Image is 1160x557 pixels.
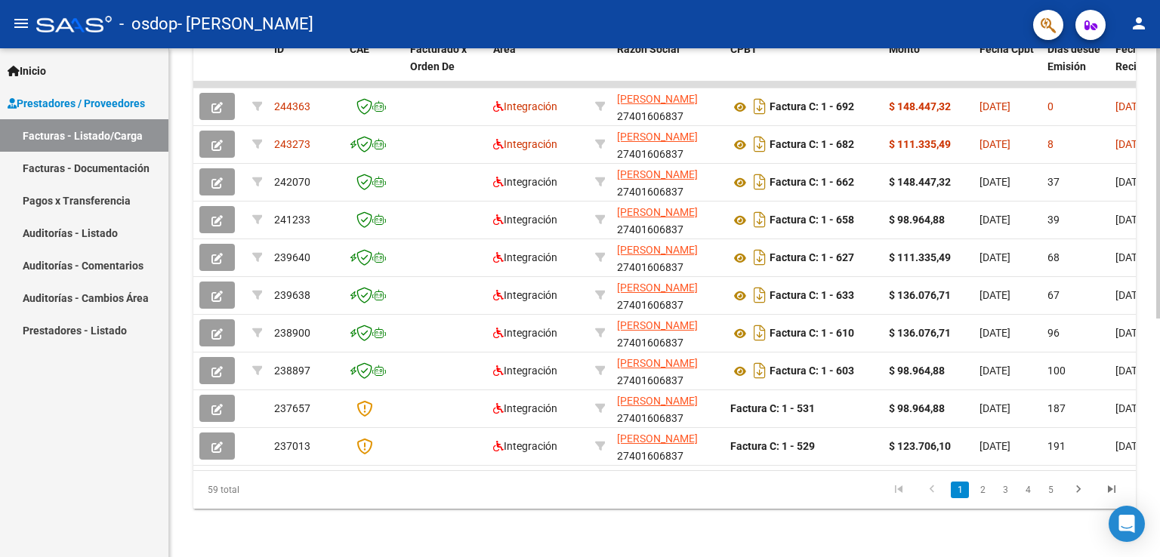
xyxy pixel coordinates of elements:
span: Integración [493,365,557,377]
span: 39 [1047,214,1060,226]
span: 100 [1047,365,1066,377]
span: ID [274,43,284,55]
span: 238897 [274,365,310,377]
span: 0 [1047,100,1054,112]
span: 37 [1047,176,1060,188]
span: [PERSON_NAME] [617,319,698,331]
span: [DATE] [1115,289,1146,301]
span: [PERSON_NAME] [617,357,698,369]
span: [PERSON_NAME] [617,168,698,180]
span: 187 [1047,402,1066,414]
datatable-header-cell: Fecha Cpbt [973,33,1041,100]
div: 27401606837 [617,392,718,424]
div: 27401606837 [617,317,718,349]
datatable-header-cell: Monto [883,33,973,100]
datatable-header-cell: Días desde Emisión [1041,33,1109,100]
a: go to last page [1097,482,1126,498]
span: [DATE] [980,138,1010,150]
li: page 1 [949,477,971,503]
span: 67 [1047,289,1060,301]
span: - [PERSON_NAME] [177,8,313,41]
mat-icon: menu [12,14,30,32]
datatable-header-cell: CAE [344,33,404,100]
strong: Factura C: 1 - 531 [730,402,815,414]
div: 27401606837 [617,204,718,235]
span: [DATE] [1115,176,1146,188]
span: [DATE] [1115,138,1146,150]
mat-icon: person [1130,14,1148,32]
span: 8 [1047,138,1054,150]
strong: Factura C: 1 - 658 [770,214,854,226]
span: [PERSON_NAME] [617,432,698,445]
span: [PERSON_NAME] [617,131,698,143]
span: Integración [493,402,557,414]
span: [DATE] [1115,440,1146,452]
span: [PERSON_NAME] [617,93,698,105]
span: 68 [1047,251,1060,263]
i: Descargar documento [750,132,770,156]
span: Integración [493,100,557,112]
div: 27401606837 [617,242,718,273]
span: [PERSON_NAME] [617,244,698,256]
strong: $ 111.335,49 [889,138,951,150]
li: page 5 [1039,477,1062,503]
span: [DATE] [980,176,1010,188]
strong: $ 136.076,71 [889,289,951,301]
a: 4 [1019,482,1037,498]
span: 242070 [274,176,310,188]
span: 241233 [274,214,310,226]
a: go to first page [884,482,913,498]
strong: $ 98.964,88 [889,402,945,414]
span: CPBT [730,43,757,55]
span: [DATE] [1115,251,1146,263]
strong: Factura C: 1 - 633 [770,290,854,302]
span: Integración [493,440,557,452]
span: CAE [350,43,369,55]
span: Facturado x Orden De [410,43,467,72]
a: 3 [996,482,1014,498]
div: 59 total [193,471,379,509]
span: 243273 [274,138,310,150]
span: [PERSON_NAME] [617,206,698,218]
span: [DATE] [980,289,1010,301]
strong: $ 98.964,88 [889,214,945,226]
strong: $ 98.964,88 [889,365,945,377]
i: Descargar documento [750,245,770,269]
span: 191 [1047,440,1066,452]
i: Descargar documento [750,94,770,118]
datatable-header-cell: ID [268,33,344,100]
i: Descargar documento [750,208,770,232]
li: page 3 [994,477,1017,503]
span: 237013 [274,440,310,452]
span: Monto [889,43,920,55]
div: 27401606837 [617,166,718,198]
div: 27401606837 [617,430,718,462]
strong: $ 111.335,49 [889,251,951,263]
span: Inicio [8,63,46,79]
strong: Factura C: 1 - 692 [770,101,854,113]
span: [DATE] [980,327,1010,339]
div: 27401606837 [617,279,718,311]
strong: Factura C: 1 - 682 [770,139,854,151]
datatable-header-cell: Razón Social [611,33,724,100]
div: 27401606837 [617,91,718,122]
span: [DATE] [980,100,1010,112]
strong: Factura C: 1 - 529 [730,440,815,452]
span: Integración [493,176,557,188]
li: page 2 [971,477,994,503]
span: Fecha Recibido [1115,43,1158,72]
a: 2 [973,482,992,498]
span: 238900 [274,327,310,339]
span: Días desde Emisión [1047,43,1100,72]
span: 237657 [274,402,310,414]
strong: $ 123.706,10 [889,440,951,452]
span: Razón Social [617,43,680,55]
span: Prestadores / Proveedores [8,95,145,112]
span: Integración [493,251,557,263]
a: go to next page [1064,482,1093,498]
span: [DATE] [980,365,1010,377]
a: go to previous page [918,482,946,498]
strong: Factura C: 1 - 662 [770,177,854,189]
i: Descargar documento [750,170,770,194]
span: [DATE] [1115,365,1146,377]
